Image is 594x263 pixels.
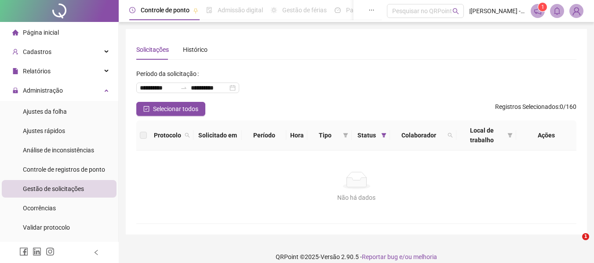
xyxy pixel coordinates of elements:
[23,147,94,154] span: Análise de inconsistências
[183,45,208,54] div: Histórico
[46,247,55,256] span: instagram
[381,133,386,138] span: filter
[23,29,59,36] span: Página inicial
[495,102,576,116] span: : 0 / 160
[520,130,573,140] div: Ações
[218,7,263,14] span: Admissão digital
[311,130,339,140] span: Tipo
[335,7,341,13] span: dashboard
[154,130,181,140] span: Protocolo
[23,185,84,192] span: Gestão de solicitações
[180,84,187,91] span: to
[23,205,56,212] span: Ocorrências
[19,247,28,256] span: facebook
[12,49,18,55] span: user-add
[242,120,286,151] th: Período
[355,130,378,140] span: Status
[33,247,41,256] span: linkedin
[193,8,198,13] span: pushpin
[282,7,327,14] span: Gestão de férias
[23,48,51,55] span: Cadastros
[368,7,375,13] span: ellipsis
[23,68,51,75] span: Relatórios
[538,3,547,11] sup: 1
[185,133,190,138] span: search
[193,120,242,151] th: Solicitado em
[495,103,558,110] span: Registros Selecionados
[446,129,455,142] span: search
[136,102,205,116] button: Selecionar todos
[12,87,18,94] span: lock
[570,4,583,18] img: 88910
[553,7,561,15] span: bell
[180,84,187,91] span: swap-right
[469,6,525,16] span: |[PERSON_NAME] - Clímax tecnologia
[23,166,105,173] span: Controle de registros de ponto
[534,7,542,15] span: notification
[564,233,585,254] iframe: Intercom live chat
[206,7,212,13] span: file-done
[147,193,566,202] div: Não há dados
[321,253,340,260] span: Versão
[23,127,65,134] span: Ajustes rápidos
[23,87,63,94] span: Administração
[541,4,544,10] span: 1
[507,133,513,138] span: filter
[136,45,169,54] div: Solicitações
[23,224,70,231] span: Validar protocolo
[143,106,149,112] span: check-square
[343,133,348,138] span: filter
[582,233,589,240] span: 1
[271,7,277,13] span: sun
[460,126,504,145] span: Local de trabalho
[341,129,350,142] span: filter
[12,29,18,36] span: home
[346,7,380,14] span: Painel do DP
[379,129,388,142] span: filter
[506,124,514,147] span: filter
[362,253,437,260] span: Reportar bug e/ou melhoria
[12,68,18,74] span: file
[23,108,67,115] span: Ajustes da folha
[153,104,198,114] span: Selecionar todos
[452,8,459,14] span: search
[93,249,99,256] span: left
[129,7,135,13] span: clock-circle
[141,7,189,14] span: Controle de ponto
[394,130,444,140] span: Colaborador
[136,67,202,81] label: Período da solicitação
[183,129,192,142] span: search
[286,120,307,151] th: Hora
[448,133,453,138] span: search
